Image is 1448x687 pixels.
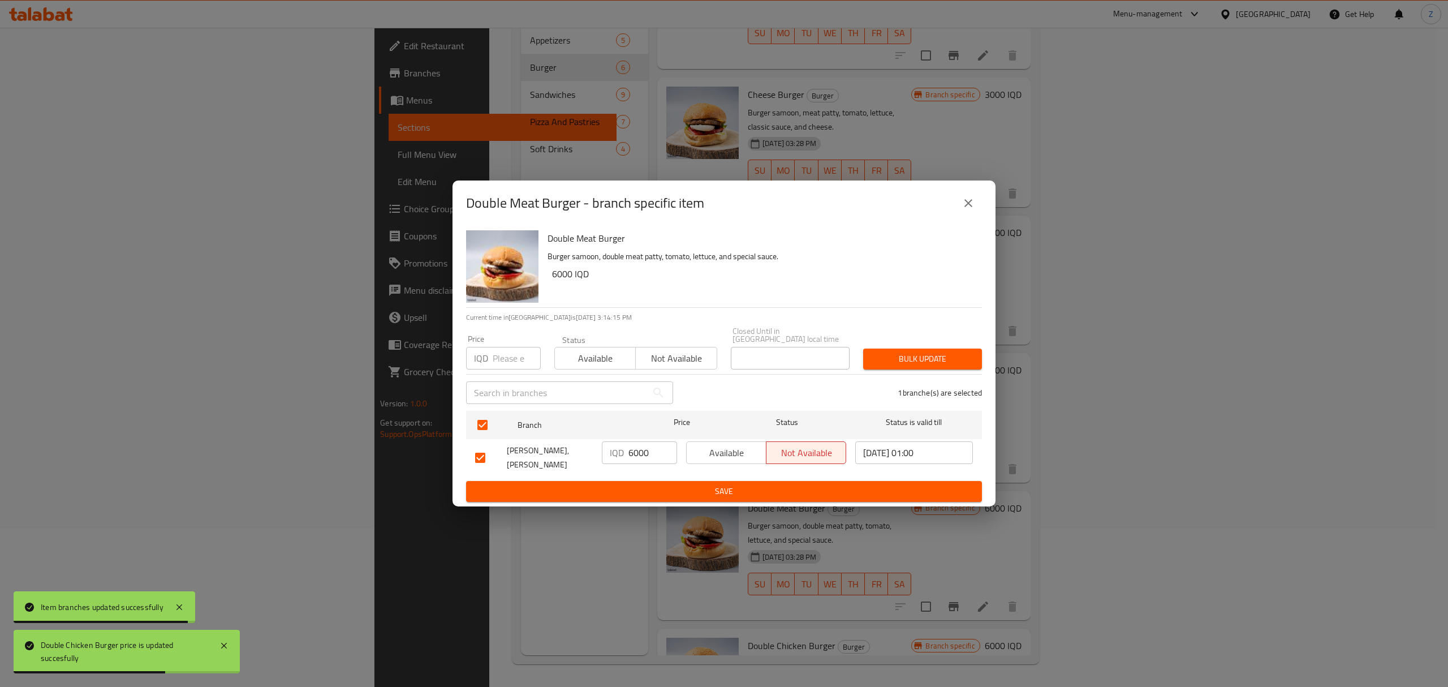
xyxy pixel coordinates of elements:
div: Item branches updated successfully [41,601,163,613]
span: Not available [640,350,712,367]
span: Branch [518,418,635,432]
button: Not available [766,441,846,464]
span: [PERSON_NAME], [PERSON_NAME] [507,444,593,472]
button: Bulk update [863,349,982,370]
h2: Double Meat Burger - branch specific item [466,194,704,212]
span: Price [644,415,719,430]
p: 1 branche(s) are selected [898,387,982,398]
input: Please enter price [628,441,677,464]
button: Available [554,347,636,370]
button: Save [466,481,982,502]
p: IQD [474,351,488,365]
span: Status [729,415,846,430]
button: Not available [635,347,717,370]
span: Save [475,484,973,499]
span: Status is valid till [855,415,973,430]
span: Available [691,445,762,461]
p: IQD [610,446,624,460]
p: Burger samoon, double meat patty, tomato, lettuce, and special sauce. [548,250,973,264]
button: Available [686,441,766,464]
div: Double Chicken Burger price is updated succesfully [41,639,208,664]
span: Not available [771,445,842,461]
input: Search in branches [466,381,647,404]
span: Available [559,350,631,367]
p: Current time in [GEOGRAPHIC_DATA] is [DATE] 3:14:15 PM [466,312,982,323]
h6: Double Meat Burger [548,230,973,246]
input: Please enter price [493,347,541,370]
button: close [955,190,982,217]
img: Double Meat Burger [466,230,538,303]
span: Bulk update [872,352,973,366]
h6: 6000 IQD [552,266,973,282]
